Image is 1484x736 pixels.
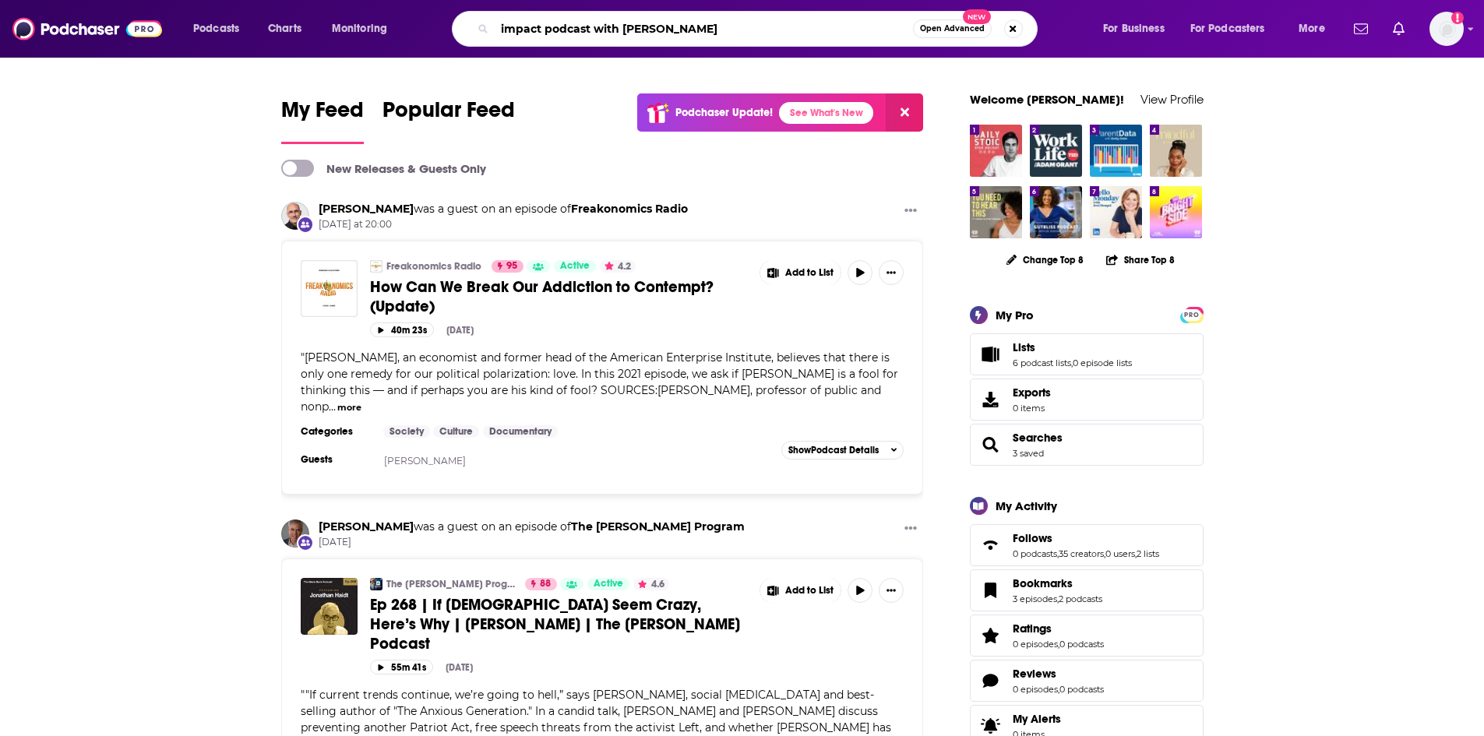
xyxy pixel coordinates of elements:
[319,202,688,217] h3: was a guest on an episode of
[433,425,479,438] a: Culture
[781,441,904,460] button: ShowPodcast Details
[970,333,1204,375] span: Lists
[1105,245,1176,275] button: Share Top 8
[1105,548,1135,559] a: 0 users
[898,519,923,539] button: Show More Button
[1071,357,1073,368] span: ,
[319,536,745,549] span: [DATE]
[12,14,162,44] a: Podchaser - Follow, Share and Rate Podcasts
[554,260,596,273] a: Active
[1058,684,1059,695] span: ,
[996,498,1057,513] div: My Activity
[1090,125,1142,177] img: ParentData with Emily Oster
[492,260,523,273] a: 95
[975,670,1006,692] a: Reviews
[321,16,407,41] button: open menu
[1299,18,1325,40] span: More
[970,424,1204,466] span: Searches
[1013,386,1051,400] span: Exports
[301,350,898,414] span: [PERSON_NAME], an economist and former head of the American Enterprise Institute, believes that t...
[633,578,669,590] button: 4.6
[788,445,879,456] span: Show Podcast Details
[970,660,1204,702] span: Reviews
[975,625,1006,646] a: Ratings
[594,576,623,592] span: Active
[1013,622,1052,636] span: Ratings
[281,97,364,144] a: My Feed
[483,425,558,438] a: Documentary
[779,102,873,124] a: See What's New
[258,16,311,41] a: Charts
[1013,431,1063,445] a: Searches
[1013,403,1051,414] span: 0 items
[281,160,486,177] a: New Releases & Guests Only
[281,202,309,230] img: Arthur Brooks
[319,218,688,231] span: [DATE] at 20:00
[1013,712,1061,726] span: My Alerts
[1150,125,1202,177] img: Mindful With Minaa
[495,16,913,41] input: Search podcasts, credits, & more...
[970,92,1124,107] a: Welcome [PERSON_NAME]!
[370,277,749,316] a: How Can We Break Our Addiction to Contempt? (Update)
[1451,12,1464,24] svg: Email not verified
[384,455,466,467] a: [PERSON_NAME]
[1013,531,1052,545] span: Follows
[898,202,923,221] button: Show More Button
[975,389,1006,410] span: Exports
[301,350,898,414] span: "
[383,425,430,438] a: Society
[446,325,474,336] div: [DATE]
[785,267,834,279] span: Add to List
[301,260,358,317] img: How Can We Break Our Addiction to Contempt? (Update)
[1030,125,1082,177] img: Worklife with Adam Grant
[1092,16,1184,41] button: open menu
[1013,340,1035,354] span: Lists
[571,202,688,216] a: Freakonomics Radio
[1090,186,1142,238] img: Hello Monday with Jessi Hempel
[1103,18,1165,40] span: For Business
[525,578,557,590] a: 88
[370,260,382,273] img: Freakonomics Radio
[370,595,740,653] span: Ep 268 | If [DEMOGRAPHIC_DATA] Seem Crazy, Here’s Why | [PERSON_NAME] | The [PERSON_NAME] Podcast
[1013,622,1104,636] a: Ratings
[1183,308,1201,319] a: PRO
[370,578,382,590] img: The Glenn Beck Program
[1183,309,1201,321] span: PRO
[571,519,745,534] a: The Glenn Beck Program
[920,25,985,33] span: Open Advanced
[760,578,841,603] button: Show More Button
[675,106,773,119] p: Podchaser Update!
[1429,12,1464,46] button: Show profile menu
[1013,576,1102,590] a: Bookmarks
[1059,684,1104,695] a: 0 podcasts
[386,578,515,590] a: The [PERSON_NAME] Program
[382,97,515,132] span: Popular Feed
[1180,16,1288,41] button: open menu
[913,19,992,38] button: Open AdvancedNew
[1073,357,1132,368] a: 0 episode lists
[1288,16,1345,41] button: open menu
[975,434,1006,456] a: Searches
[587,578,629,590] a: Active
[1059,639,1104,650] a: 0 podcasts
[1140,92,1204,107] a: View Profile
[560,259,590,274] span: Active
[1135,548,1137,559] span: ,
[1348,16,1374,42] a: Show notifications dropdown
[970,186,1022,238] img: You Need to Hear This with Nedra Tawwab
[997,250,1094,269] button: Change Top 8
[332,18,387,40] span: Monitoring
[182,16,259,41] button: open menu
[467,11,1052,47] div: Search podcasts, credits, & more...
[446,662,473,673] div: [DATE]
[281,97,364,132] span: My Feed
